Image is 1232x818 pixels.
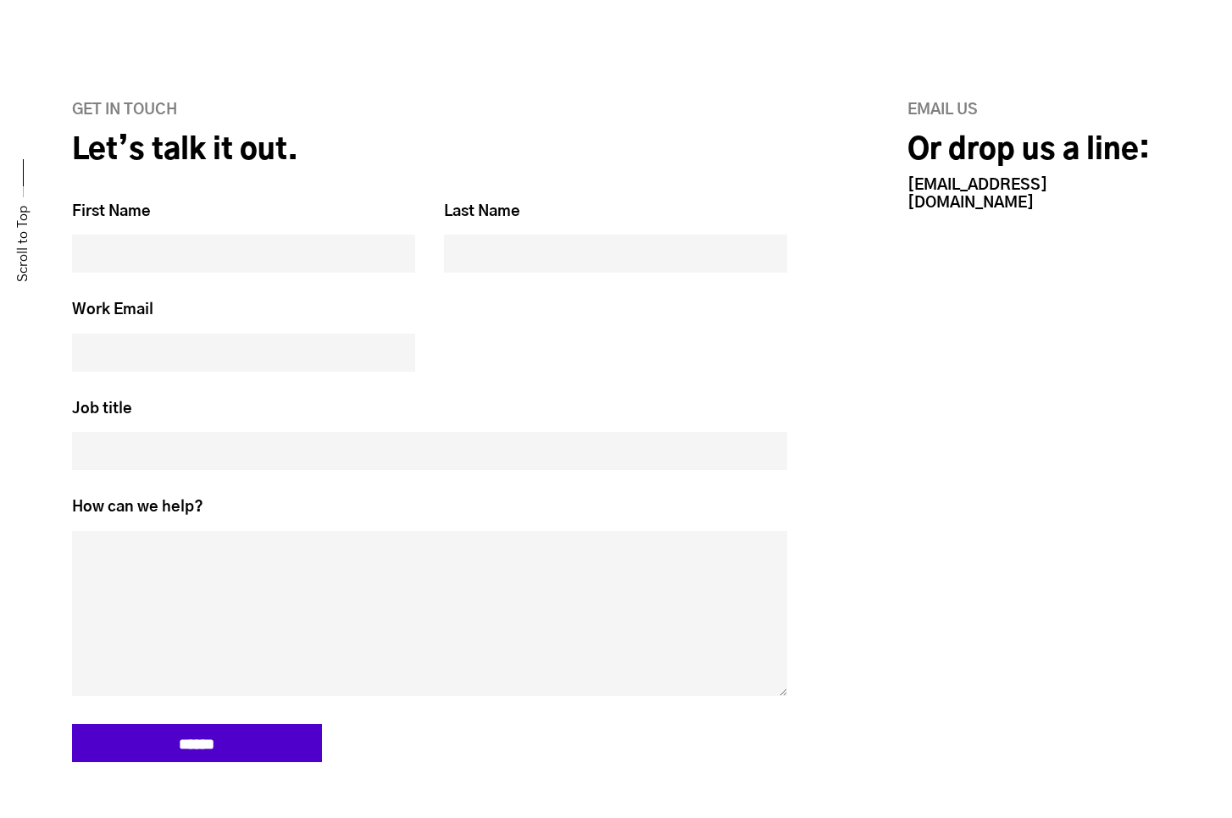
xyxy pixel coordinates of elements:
h6: GET IN TOUCH [72,102,788,120]
a: Scroll to Top [14,206,32,282]
h2: Or drop us a line: [907,133,1160,169]
h2: Let’s talk it out. [72,133,788,169]
a: [EMAIL_ADDRESS][DOMAIN_NAME] [907,178,1047,211]
h6: Email us [907,102,1160,120]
